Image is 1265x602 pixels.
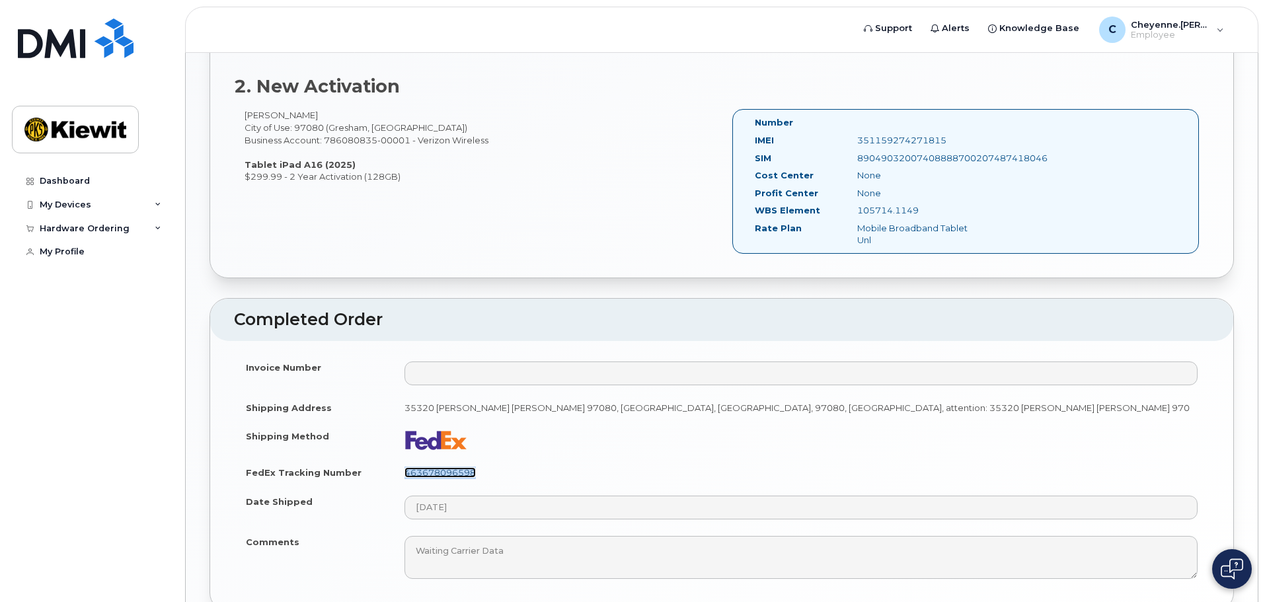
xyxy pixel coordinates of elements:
[404,536,1198,580] textarea: Waiting Carrier Data
[875,22,912,35] span: Support
[847,222,991,246] div: Mobile Broadband Tablet Unl
[246,536,299,548] label: Comments
[755,169,814,182] label: Cost Center
[942,22,970,35] span: Alerts
[847,204,991,217] div: 105714.1149
[847,134,991,147] div: 351159274271815
[755,152,771,165] label: SIM
[246,467,362,479] label: FedEx Tracking Number
[1221,558,1243,580] img: Open chat
[245,159,356,170] strong: Tablet iPad A16 (2025)
[855,15,921,42] a: Support
[1131,19,1210,30] span: Cheyenne.[PERSON_NAME]
[234,109,722,182] div: [PERSON_NAME] City of Use: 97080 (Gresham, [GEOGRAPHIC_DATA]) Business Account: 786080835-00001 -...
[234,311,1209,329] h2: Completed Order
[246,430,329,443] label: Shipping Method
[393,393,1209,422] td: 35320 [PERSON_NAME] [PERSON_NAME] 97080, [GEOGRAPHIC_DATA], [GEOGRAPHIC_DATA], 97080, [GEOGRAPHIC...
[979,15,1089,42] a: Knowledge Base
[246,361,321,374] label: Invoice Number
[1090,17,1233,43] div: Cheyenne.Wickett
[755,222,802,235] label: Rate Plan
[847,187,991,200] div: None
[246,496,313,508] label: Date Shipped
[755,116,793,129] label: Number
[755,204,820,217] label: WBS Element
[1108,22,1116,38] span: C
[755,134,774,147] label: IMEI
[847,152,991,165] div: 89049032007408888700207487418046
[921,15,979,42] a: Alerts
[404,430,468,450] img: fedex-bc01427081be8802e1fb5a1adb1132915e58a0589d7a9405a0dcbe1127be6add.png
[234,75,400,97] strong: 2. New Activation
[1131,30,1210,40] span: Employee
[755,187,818,200] label: Profit Center
[246,402,332,414] label: Shipping Address
[999,22,1079,35] span: Knowledge Base
[404,467,476,478] a: 463678096598
[847,169,991,182] div: None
